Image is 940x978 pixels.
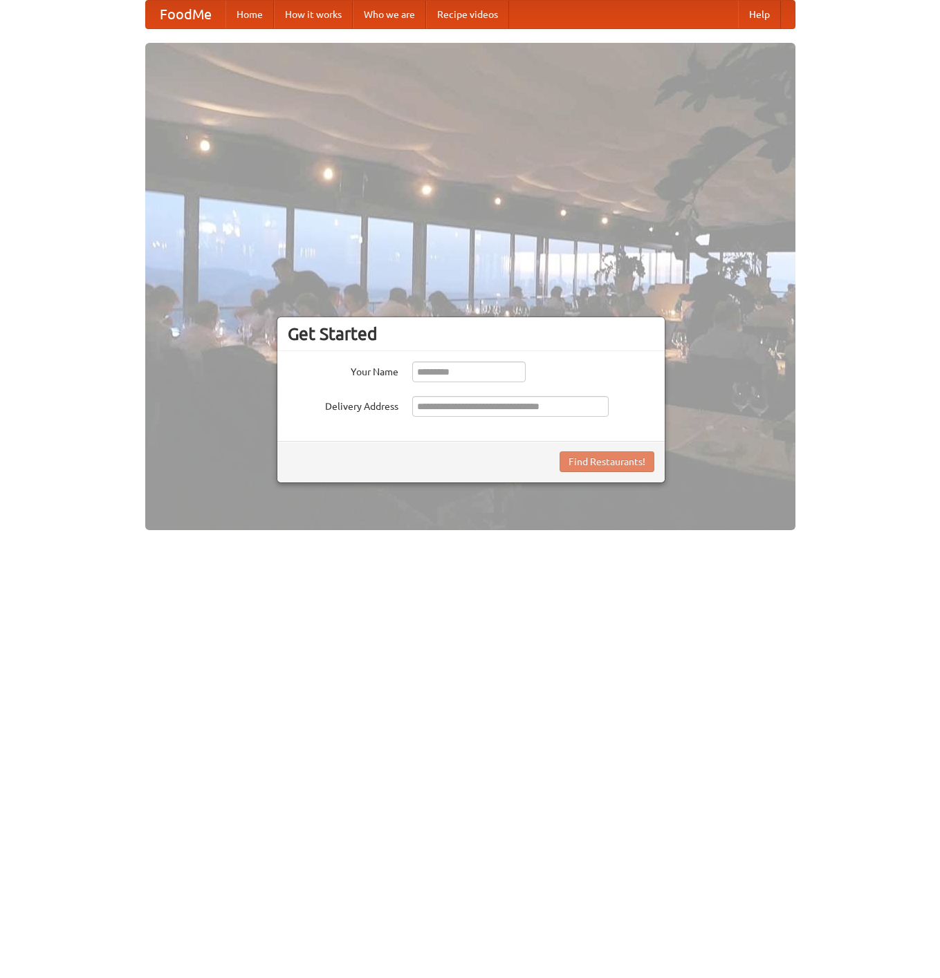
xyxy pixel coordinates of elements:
[288,396,398,413] label: Delivery Address
[274,1,353,28] a: How it works
[288,361,398,379] label: Your Name
[560,451,654,472] button: Find Restaurants!
[738,1,781,28] a: Help
[146,1,225,28] a: FoodMe
[225,1,274,28] a: Home
[353,1,426,28] a: Who we are
[288,323,654,344] h3: Get Started
[426,1,509,28] a: Recipe videos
